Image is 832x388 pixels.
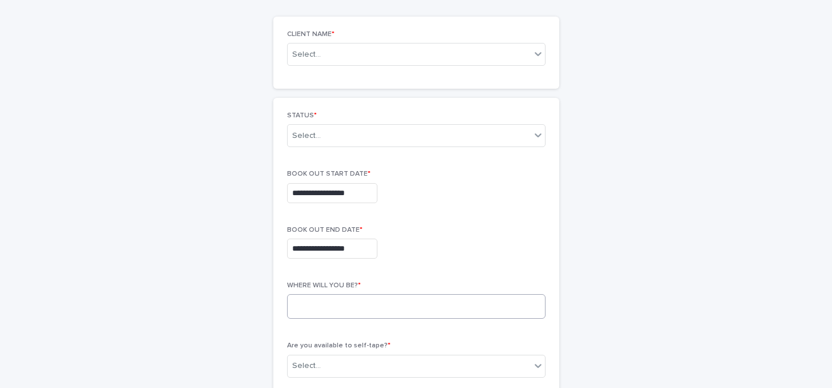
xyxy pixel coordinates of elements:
span: CLIENT NAME [287,31,335,38]
div: Select... [292,130,321,142]
span: Are you available to self-tape? [287,342,391,349]
div: Select... [292,360,321,372]
span: STATUS [287,112,317,119]
span: BOOK OUT END DATE [287,227,363,233]
span: WHERE WILL YOU BE? [287,282,361,289]
div: Select... [292,49,321,61]
span: BOOK OUT START DATE [287,171,371,177]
